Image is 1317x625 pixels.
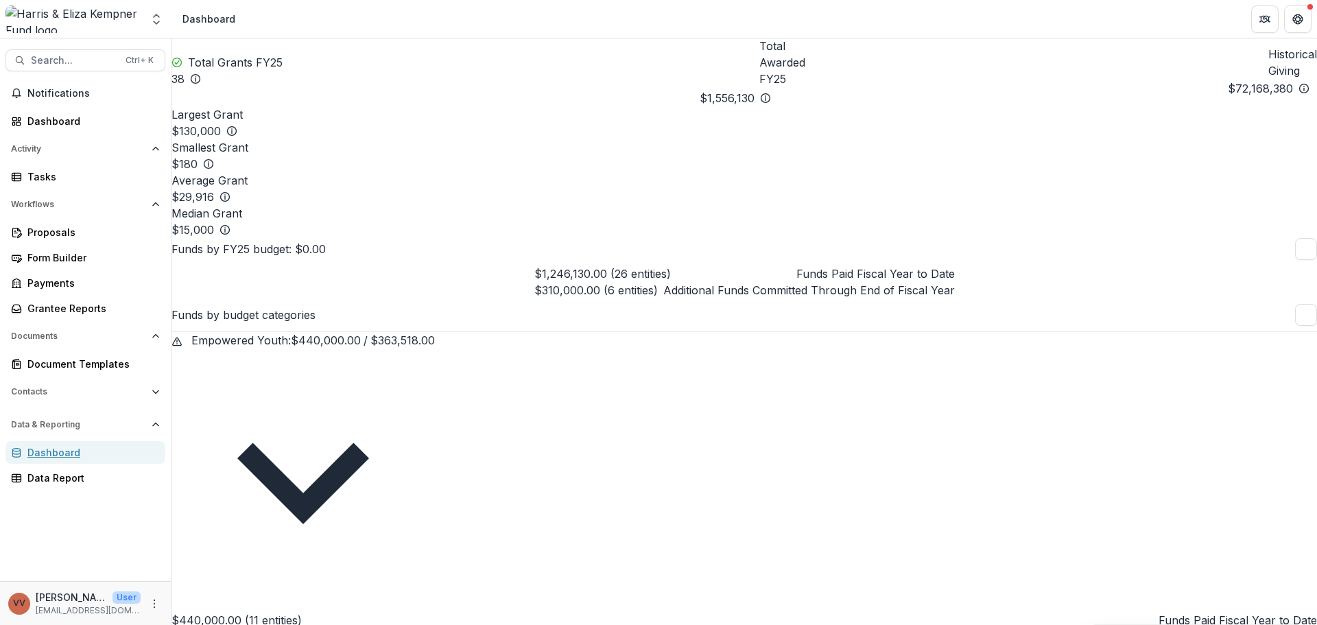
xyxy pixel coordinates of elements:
a: Form Builder [5,246,165,269]
span: Workflows [11,200,146,209]
img: Harris & Eliza Kempner Fund logo [5,5,141,33]
span: Search... [31,55,117,67]
p: Funds Paid Fiscal Year to Date [796,266,955,282]
span: Documents [11,331,146,341]
div: Dashboard [182,12,235,26]
button: Get Help [1284,5,1312,33]
div: Vivian Victoria [13,599,25,608]
p: Funds by budget categories [171,307,316,323]
a: Data Report [5,467,165,489]
div: Dashboard [27,114,154,128]
button: Search... [5,49,165,71]
span: Contacts [11,387,146,397]
p: $180 [171,156,198,172]
nav: breadcrumb [177,9,241,29]
button: Open Documents [5,325,165,347]
div: Ctrl + K [123,53,156,68]
p: 38 [171,71,185,87]
p: Funds by FY25 budget: $0.00 [171,241,326,257]
div: Grantee Reports [27,301,154,316]
a: Grantee Reports [5,297,165,320]
p: $1,556,130 [700,90,755,106]
p: Empowered Youth : $363,518.00 [171,332,435,349]
div: Document Templates [27,357,154,371]
div: Data Report [27,471,154,485]
span: Notifications [27,88,160,99]
button: Open entity switcher [147,5,166,33]
button: More [146,595,163,612]
p: $72,168,380 [1228,80,1293,97]
p: $130,000 [171,123,221,139]
p: Total Grants FY25 [188,54,283,71]
span: Data & Reporting [11,420,146,429]
a: Tasks [5,165,165,188]
p: [EMAIL_ADDRESS][DOMAIN_NAME] [36,604,141,617]
p: Historical Giving [1268,46,1317,79]
a: Dashboard [5,441,165,464]
div: Form Builder [27,250,154,265]
p: $29,916 [171,189,214,205]
button: Empowered Youth:$440,000.00/$363,518.00 [171,332,435,612]
a: Payments [5,272,165,294]
p: Largest Grant [171,106,1317,123]
a: Document Templates [5,353,165,375]
button: Open Data & Reporting [5,414,165,436]
a: Proposals [5,221,165,244]
div: Dashboard [27,445,154,460]
button: Open Activity [5,138,165,160]
button: download [1295,304,1317,326]
p: $310,000.00 (6 entities) [534,282,658,298]
div: Tasks [27,169,154,184]
button: download [1295,238,1317,260]
p: Smallest Grant [171,139,1317,156]
span: $440,000.00 [291,333,361,347]
p: $1,246,130.00 (26 entities) [534,266,671,282]
button: Open Workflows [5,193,165,215]
p: User [112,591,141,604]
button: Partners [1251,5,1279,33]
div: Proposals [27,225,154,239]
p: $15,000 [171,222,214,238]
button: Notifications [5,82,165,104]
button: Open Contacts [5,381,165,403]
a: Dashboard [5,110,165,132]
span: / [364,333,368,347]
p: Additional Funds Committed Through End of Fiscal Year [663,282,955,298]
div: Payments [27,276,154,290]
p: Total Awarded FY25 [759,38,811,87]
span: Activity [11,144,146,154]
p: Average Grant [171,172,1317,189]
p: Median Grant [171,205,1317,222]
p: [PERSON_NAME] [36,590,107,604]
